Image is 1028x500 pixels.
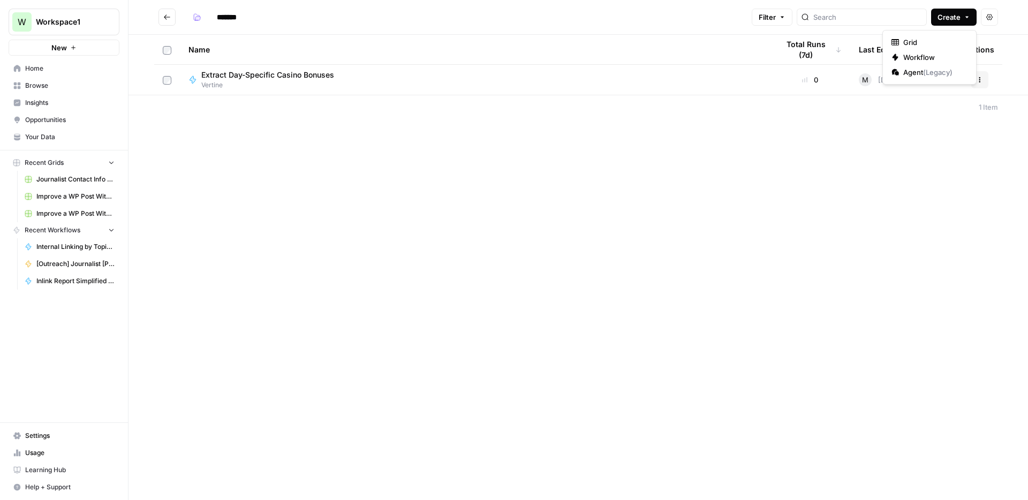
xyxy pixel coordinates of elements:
a: Learning Hub [9,461,119,479]
a: Internal Linking by Topic (JSON output) [20,238,119,255]
a: Extract Day-Specific Casino BonusesVertine [188,70,761,90]
div: Actions [966,35,994,64]
span: Learning Hub [25,465,115,475]
span: Vertine [201,80,343,90]
button: Workspace: Workspace1 [9,9,119,35]
span: Workflow [903,52,963,63]
button: Filter [752,9,792,26]
span: Grid [903,37,963,48]
span: Journalist Contact Info Finder v2 (LLM Based) Grid [36,175,115,184]
div: Last Edited [859,35,899,64]
div: Create [882,30,977,85]
div: [DATE] [859,73,901,86]
a: Settings [9,427,119,444]
span: Settings [25,431,115,441]
div: 1 Item [979,102,998,112]
span: Improve a WP Post With Google Guidelines (PND Prod Beta) Grid [36,209,115,218]
a: Insights [9,94,119,111]
span: Recent Workflows [25,225,80,235]
span: Home [25,64,115,73]
span: Recent Grids [25,158,64,168]
a: Improve a WP Post With Google Guidelines (PND Prod Beta) [20,188,119,205]
span: Browse [25,81,115,90]
span: Extract Day-Specific Casino Bonuses [201,70,334,80]
button: Recent Workflows [9,222,119,238]
a: Usage [9,444,119,461]
div: 0 [778,74,842,85]
span: Agent [903,67,963,78]
span: Your Data [25,132,115,142]
span: New [51,42,67,53]
span: Filter [759,12,776,22]
a: Home [9,60,119,77]
a: Journalist Contact Info Finder v2 (LLM Based) Grid [20,171,119,188]
span: ( Legacy ) [923,68,953,77]
span: Create [938,12,961,22]
div: Total Runs (7d) [778,35,842,64]
span: Insights [25,98,115,108]
button: Recent Grids [9,155,119,171]
button: Help + Support [9,479,119,496]
span: Help + Support [25,482,115,492]
span: Inlink Report Simplified Checklist Builder [36,276,115,286]
button: Go back [158,9,176,26]
a: [Outreach] Journalist [PERSON_NAME] [20,255,119,272]
a: Your Data [9,128,119,146]
span: W [18,16,26,28]
button: Create [931,9,977,26]
span: Internal Linking by Topic (JSON output) [36,242,115,252]
a: Browse [9,77,119,94]
span: Workspace1 [36,17,101,27]
span: [Outreach] Journalist [PERSON_NAME] [36,259,115,269]
div: Name [188,35,761,64]
span: Usage [25,448,115,458]
span: Opportunities [25,115,115,125]
button: New [9,40,119,56]
span: M [862,74,868,85]
span: Improve a WP Post With Google Guidelines (PND Prod Beta) [36,192,115,201]
a: Improve a WP Post With Google Guidelines (PND Prod Beta) Grid [20,205,119,222]
input: Search [813,12,922,22]
a: Inlink Report Simplified Checklist Builder [20,272,119,290]
a: Opportunities [9,111,119,128]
